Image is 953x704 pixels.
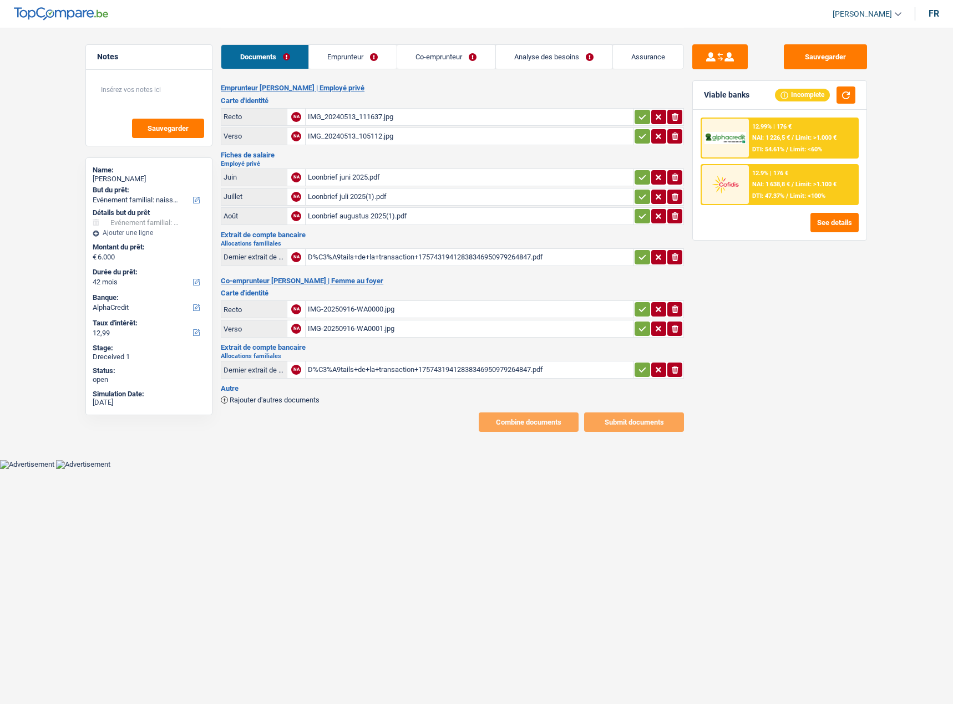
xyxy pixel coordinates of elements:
div: IMG_20240513_111637.jpg [308,109,631,125]
a: [PERSON_NAME] [824,5,901,23]
a: Assurance [613,45,684,69]
img: AlphaCredit [704,132,746,145]
h3: Autre [221,385,684,392]
div: Ajouter une ligne [93,229,205,237]
h3: Extrait de compte bancaire [221,231,684,238]
div: Détails but du prêt [93,208,205,217]
span: / [792,134,794,141]
div: Status: [93,366,205,375]
span: DTI: 54.61% [752,146,784,153]
span: Sauvegarder [148,125,189,132]
h5: Notes [97,52,201,62]
span: DTI: 47.37% [752,192,784,200]
h2: Co-emprunteur [PERSON_NAME] | Femme au foyer [221,277,684,285]
a: Co-emprunteur [397,45,495,69]
div: Verso [224,132,285,140]
button: See details [810,213,859,232]
h2: Allocations familiales [221,241,684,247]
h2: Employé privé [221,161,684,167]
span: / [786,146,788,153]
div: [DATE] [93,398,205,407]
h3: Carte d'identité [221,289,684,297]
div: D%C3%A9tails+de+la+transaction+17574319412838346950979264847.pdf [308,249,631,266]
h2: Allocations familiales [221,353,684,359]
img: Cofidis [704,174,746,195]
div: NA [291,304,301,314]
div: Recto [224,305,285,314]
label: Durée du prêt: [93,268,203,277]
h2: Emprunteur [PERSON_NAME] | Employé privé [221,84,684,93]
button: Sauvegarder [132,119,204,138]
span: [PERSON_NAME] [833,9,892,19]
div: Stage: [93,344,205,353]
button: Rajouter d'autres documents [221,396,320,404]
h3: Fiches de salaire [221,151,684,159]
div: Loonbrief juli 2025(1).pdf [308,188,631,205]
div: Verso [224,325,285,333]
span: Limit: >1.000 € [795,134,837,141]
div: fr [929,8,939,19]
div: NA [291,211,301,221]
div: Simulation Date: [93,390,205,399]
h3: Extrait de compte bancaire [221,344,684,351]
div: NA [291,172,301,182]
div: Loonbrief augustus 2025(1).pdf [308,208,631,225]
span: NAI: 1 638,8 € [752,181,790,188]
div: NA [291,192,301,202]
label: Taux d'intérêt: [93,319,203,328]
div: Incomplete [775,89,830,101]
span: € [93,253,97,262]
div: Recto [224,113,285,121]
div: 12.9% | 176 € [752,170,788,177]
div: IMG_20240513_105112.jpg [308,128,631,145]
h3: Carte d'identité [221,97,684,104]
div: 12.99% | 176 € [752,123,792,130]
div: Loonbrief juni 2025.pdf [308,169,631,186]
span: Limit: >1.100 € [795,181,837,188]
img: TopCompare Logo [14,7,108,21]
div: NA [291,324,301,334]
div: NA [291,365,301,375]
div: Juillet [224,192,285,201]
label: But du prêt: [93,186,203,195]
label: Montant du prêt: [93,243,203,252]
span: NAI: 1 226,5 € [752,134,790,141]
div: IMG-20250916-WA0000.jpg [308,301,631,318]
a: Emprunteur [309,45,397,69]
div: Name: [93,166,205,175]
div: Viable banks [704,90,749,100]
div: IMG-20250916-WA0001.jpg [308,320,631,337]
span: / [792,181,794,188]
a: Analyse des besoins [496,45,612,69]
span: / [786,192,788,200]
span: Rajouter d'autres documents [230,396,320,404]
label: Banque: [93,293,203,302]
button: Sauvegarder [784,44,867,69]
button: Combine documents [479,412,579,432]
div: NA [291,131,301,141]
a: Documents [221,45,308,69]
span: Limit: <100% [790,192,825,200]
span: Limit: <60% [790,146,822,153]
div: NA [291,112,301,122]
img: Advertisement [56,460,110,469]
div: Dernier extrait de compte pour vos allocations familiales [224,253,285,261]
div: [PERSON_NAME] [93,175,205,183]
div: D%C3%A9tails+de+la+transaction+17574319412838346950979264847.pdf [308,361,631,378]
div: Août [224,212,285,220]
div: Dernier extrait de compte pour vos allocations familiales [224,366,285,374]
div: Juin [224,173,285,181]
div: open [93,375,205,384]
div: NA [291,252,301,262]
button: Submit documents [584,412,684,432]
div: Dreceived 1 [93,353,205,361]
